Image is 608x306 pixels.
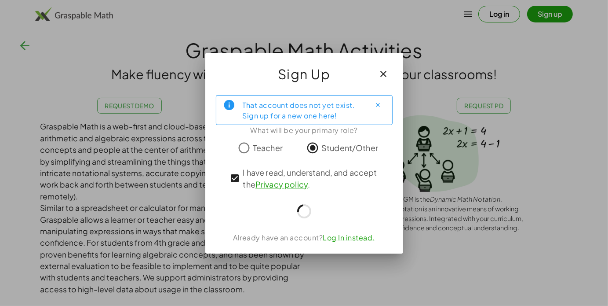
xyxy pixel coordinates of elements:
button: Close [371,98,385,112]
div: Already have an account? [216,232,393,243]
span: Student/Other [321,142,378,154]
a: Privacy policy [255,179,308,189]
div: That account does not yet exist. Sign up for a new one here! [243,99,364,121]
span: Sign Up [278,63,331,85]
span: I have read, understand, and accept the . [243,166,381,190]
div: What will be your primary role? [216,125,393,136]
a: Log In instead. [323,233,375,242]
span: Teacher [253,142,283,154]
